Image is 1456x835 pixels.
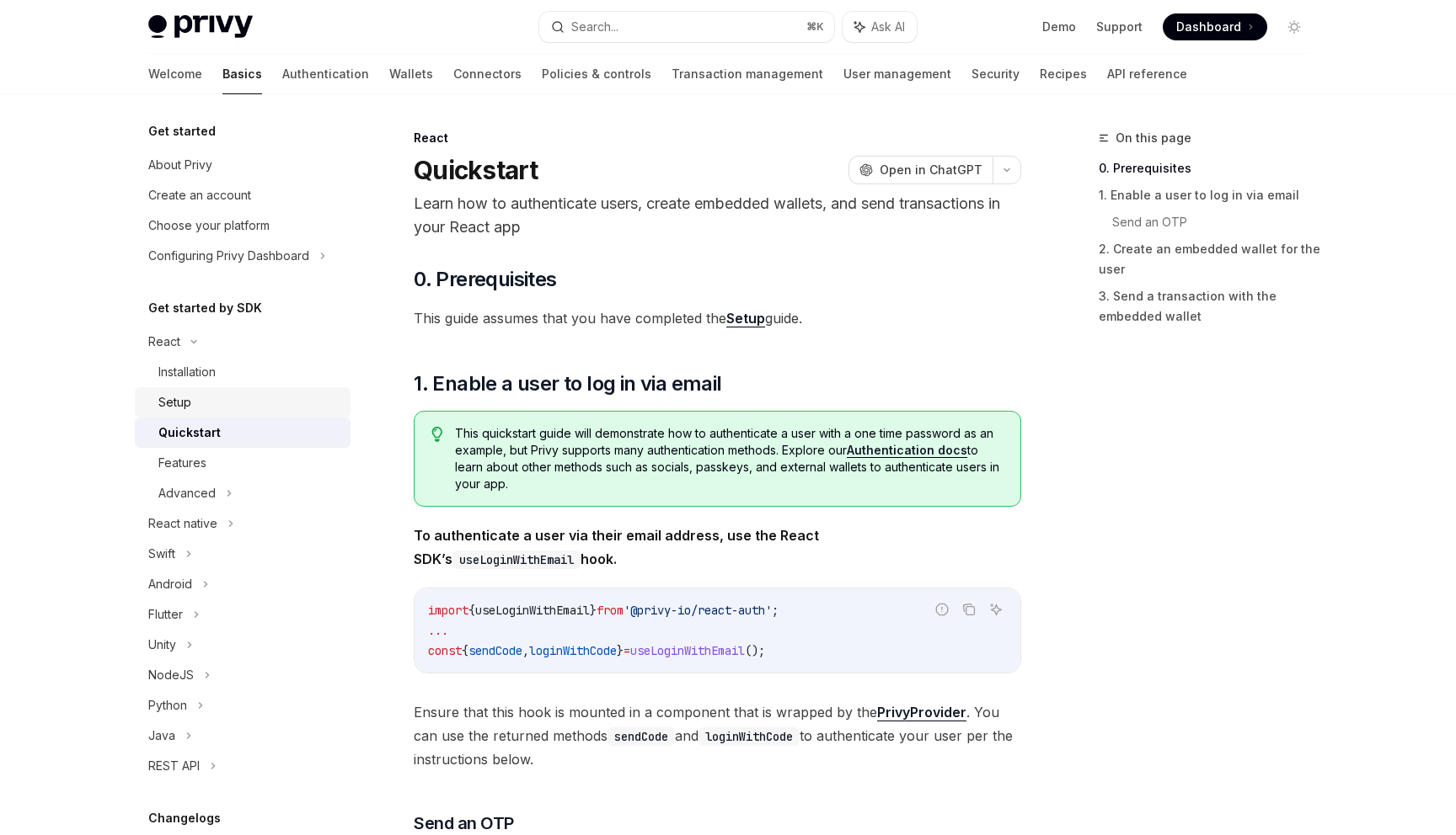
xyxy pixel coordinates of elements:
[414,130,1021,146] div: React
[848,156,993,184] button: Open in ChatGPT
[972,54,1020,94] a: Security
[806,20,824,34] span: ⌘ K
[148,298,262,318] h5: Get started by SDK
[148,185,251,205] div: Create an account
[158,483,216,503] div: Advanced
[1099,236,1321,283] a: 2. Create an embedded wallet for the user
[529,643,617,658] span: loginWithCode
[468,603,475,618] span: {
[931,598,953,620] button: Report incorrect code
[148,635,176,655] div: Unity
[428,623,448,638] span: ...
[135,417,351,448] a: Quickstart
[522,643,529,658] span: ,
[571,17,618,37] div: Search...
[414,370,721,397] span: 1. Enable a user to log in via email
[608,727,675,746] code: sendCode
[158,423,221,443] div: Quickstart
[414,527,819,567] strong: To authenticate a user via their email address, use the React SDK’s hook.
[1040,54,1087,94] a: Recipes
[414,811,514,835] span: Send an OTP
[148,15,253,39] img: light logo
[148,215,270,236] div: Choose your platform
[148,695,187,715] div: Python
[428,643,462,658] span: const
[958,598,980,620] button: Copy the contents from the code block
[148,574,192,594] div: Android
[1099,283,1321,330] a: 3. Send a transaction with the embedded wallet
[672,54,823,94] a: Transaction management
[148,604,183,625] div: Flutter
[414,155,538,185] h1: Quickstart
[389,54,433,94] a: Wallets
[597,603,624,618] span: from
[772,603,779,618] span: ;
[617,643,624,658] span: }
[468,643,522,658] span: sendCode
[590,603,597,618] span: }
[148,726,175,746] div: Java
[1099,155,1321,182] a: 0. Prerequisites
[1163,13,1267,40] a: Dashboard
[148,544,175,564] div: Swift
[1281,13,1308,40] button: Toggle dark mode
[843,54,951,94] a: User management
[630,643,745,658] span: useLoginWithEmail
[148,808,221,828] h5: Changelogs
[158,392,191,412] div: Setup
[726,310,765,327] a: Setup
[985,598,1007,620] button: Ask AI
[843,12,917,42] button: Ask AI
[539,12,834,42] button: Search...⌘K
[148,332,180,352] div: React
[428,603,468,618] span: import
[452,550,581,569] code: useLoginWithEmail
[880,162,982,178] span: Open in ChatGPT
[475,603,590,618] span: useLoginWithEmail
[414,192,1021,239] p: Learn how to authenticate users, create embedded wallets, and send transactions in your React app
[135,357,351,387] a: Installation
[745,643,765,658] span: ();
[1042,19,1076,35] a: Demo
[453,54,522,94] a: Connectors
[1096,19,1143,35] a: Support
[877,704,966,721] a: PrivyProvider
[624,603,772,618] span: '@privy-io/react-auth'
[222,54,262,94] a: Basics
[1099,182,1321,209] a: 1. Enable a user to log in via email
[542,54,651,94] a: Policies & controls
[135,387,351,417] a: Setup
[624,643,630,658] span: =
[431,427,443,442] svg: Tip
[414,700,1021,771] span: Ensure that this hook is mounted in a component that is wrapped by the . You can use the returned...
[462,643,468,658] span: {
[158,362,216,382] div: Installation
[135,150,351,180] a: About Privy
[871,19,905,35] span: Ask AI
[148,246,309,266] div: Configuring Privy Dashboard
[148,54,202,94] a: Welcome
[148,121,216,141] h5: Get started
[1112,209,1321,236] a: Send an OTP
[414,266,556,293] span: 0. Prerequisites
[1107,54,1187,94] a: API reference
[455,425,1004,492] span: This quickstart guide will demonstrate how to authenticate a user with a one time password as an ...
[1116,128,1191,148] span: On this page
[414,306,1021,330] span: This guide assumes that you have completed the guide.
[148,513,217,534] div: React native
[148,155,212,175] div: About Privy
[847,443,967,458] a: Authentication docs
[135,448,351,478] a: Features
[135,210,351,241] a: Choose your platform
[282,54,369,94] a: Authentication
[148,665,194,685] div: NodeJS
[148,756,200,776] div: REST API
[158,453,206,473] div: Features
[1176,19,1241,35] span: Dashboard
[699,727,800,746] code: loginWithCode
[135,180,351,210] a: Create an account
